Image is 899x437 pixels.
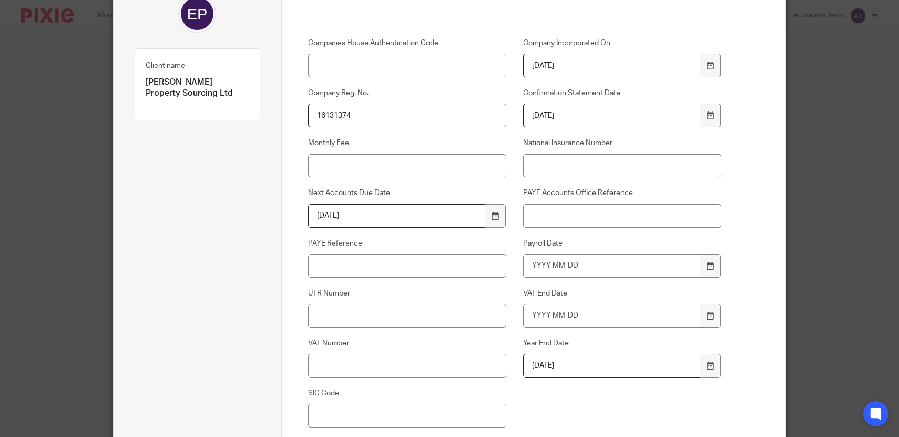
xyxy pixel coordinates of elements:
[308,188,507,198] label: Next Accounts Due Date
[308,388,507,399] label: SIC Code
[523,338,722,349] label: Year End Date
[523,304,701,328] input: YYYY-MM-DD
[308,204,486,228] input: YYYY-MM-DD
[308,88,507,98] label: Company Reg. No.
[308,138,507,148] label: Monthly Fee
[308,38,507,48] label: Companies House Authentication Code
[523,188,722,198] label: PAYE Accounts Office Reference
[146,77,249,99] p: [PERSON_NAME] Property Sourcing Ltd
[523,238,722,249] label: Payroll Date
[523,88,722,98] label: Confirmation Statement Date
[308,238,507,249] label: PAYE Reference
[308,288,507,299] label: UTR Number
[523,54,701,77] input: YYYY-MM-DD
[523,288,722,299] label: VAT End Date
[523,104,701,127] input: YYYY-MM-DD
[146,60,185,71] label: Client name
[523,38,722,48] label: Company Incorporated On
[523,138,722,148] label: National Insurance Number
[523,254,701,278] input: YYYY-MM-DD
[523,354,701,378] input: YYYY-MM-DD
[308,338,507,349] label: VAT Number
